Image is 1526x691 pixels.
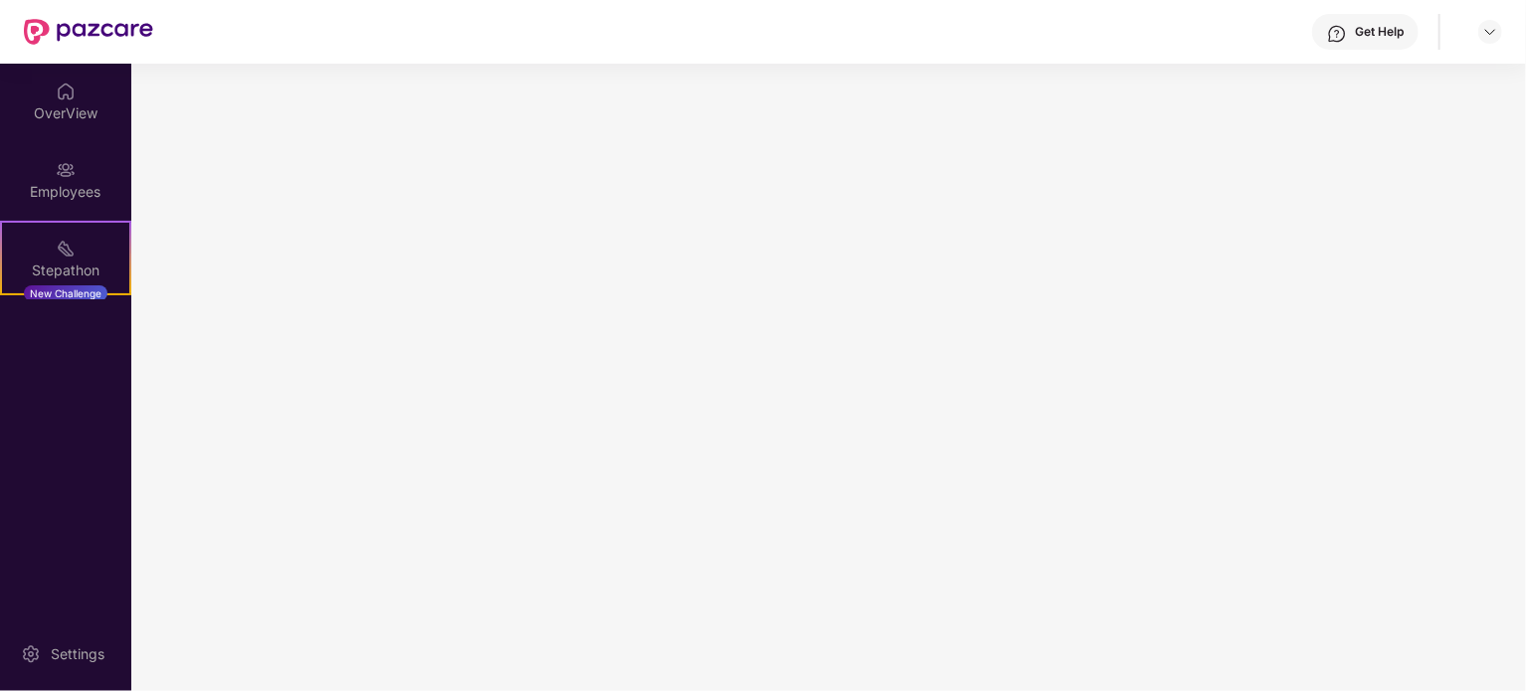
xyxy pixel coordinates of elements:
[21,644,41,664] img: svg+xml;base64,PHN2ZyBpZD0iU2V0dGluZy0yMHgyMCIgeG1sbnM9Imh0dHA6Ly93d3cudzMub3JnLzIwMDAvc3ZnIiB3aW...
[56,82,76,101] img: svg+xml;base64,PHN2ZyBpZD0iSG9tZSIgeG1sbnM9Imh0dHA6Ly93d3cudzMub3JnLzIwMDAvc3ZnIiB3aWR0aD0iMjAiIG...
[1482,24,1498,40] img: svg+xml;base64,PHN2ZyBpZD0iRHJvcGRvd24tMzJ4MzIiIHhtbG5zPSJodHRwOi8vd3d3LnczLm9yZy8yMDAwL3N2ZyIgd2...
[24,19,153,45] img: New Pazcare Logo
[56,239,76,259] img: svg+xml;base64,PHN2ZyB4bWxucz0iaHR0cDovL3d3dy53My5vcmcvMjAwMC9zdmciIHdpZHRoPSIyMSIgaGVpZ2h0PSIyMC...
[1327,24,1347,44] img: svg+xml;base64,PHN2ZyBpZD0iSGVscC0zMngzMiIgeG1sbnM9Imh0dHA6Ly93d3cudzMub3JnLzIwMDAvc3ZnIiB3aWR0aD...
[45,644,110,664] div: Settings
[56,160,76,180] img: svg+xml;base64,PHN2ZyBpZD0iRW1wbG95ZWVzIiB4bWxucz0iaHR0cDovL3d3dy53My5vcmcvMjAwMC9zdmciIHdpZHRoPS...
[2,260,129,280] div: Stepathon
[24,285,107,301] div: New Challenge
[1355,24,1404,40] div: Get Help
